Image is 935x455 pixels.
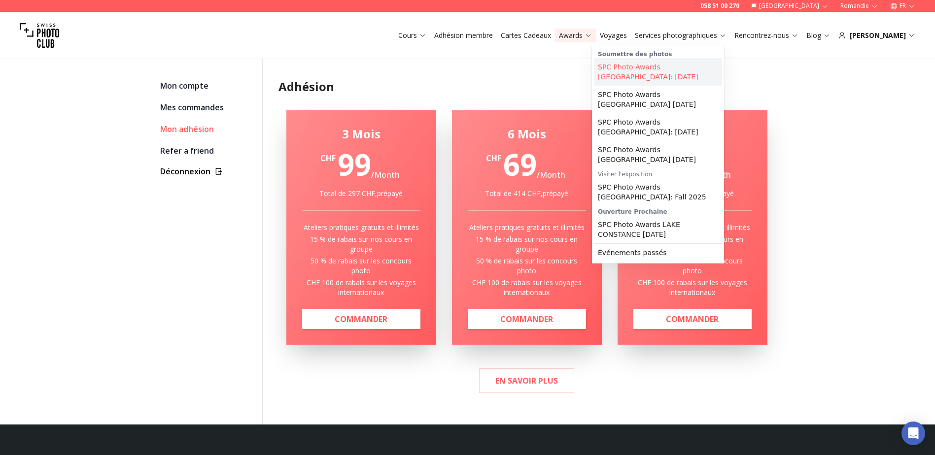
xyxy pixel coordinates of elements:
[394,29,430,42] button: Cours
[594,48,722,58] div: Soumettre des photos
[594,86,722,113] a: SPC Photo Awards [GEOGRAPHIC_DATA] [DATE]
[20,16,59,55] img: Swiss photo club
[635,31,727,40] a: Services photographiques
[468,223,586,232] p: Ateliers pratiques gratuits et illimités
[302,256,420,276] p: 50 % de rabais sur les concours photo
[802,29,834,42] button: Blog
[600,31,627,40] a: Voyages
[302,278,420,297] p: CHF 100 de rabais sur les voyages internationaux
[398,31,426,40] a: Cours
[430,29,497,42] button: Adhésion membre
[559,31,592,40] a: Awards
[594,168,722,178] div: Visiter l'exposition
[468,234,586,254] p: 15 % de rabais sur nos cours en groupe
[302,126,420,142] div: 3 Mois
[479,368,574,393] a: EN SAVOIR PLUS
[302,223,420,232] p: Ateliers pratiques gratuits et illimités
[555,29,596,42] button: Awards
[501,31,551,40] a: Cartes Cadeaux
[497,29,555,42] button: Cartes Cadeaux
[503,144,537,185] span: 69
[468,309,586,329] a: COMMANDER
[160,79,254,93] a: Mon compte
[594,113,722,141] a: SPC Photo Awards [GEOGRAPHIC_DATA]: [DATE]
[468,126,586,142] div: 6 Mois
[468,256,586,276] p: 50 % de rabais sur les concours photo
[594,216,722,243] a: SPC Photo Awards LAKE CONSTANCE [DATE]
[838,31,915,40] div: [PERSON_NAME]
[700,2,739,10] a: 058 51 00 270
[278,79,775,95] h1: Adhésion
[633,309,752,329] a: COMMANDER
[596,29,631,42] button: Voyages
[594,178,722,206] a: SPC Photo Awards [GEOGRAPHIC_DATA]: Fall 2025
[468,189,586,198] div: Total de 414 CHF , prépayé
[594,206,722,216] div: Ouverture Prochaine
[901,422,925,445] div: Open Intercom Messenger
[160,100,254,114] a: Mes commandes
[500,314,553,325] b: COMMANDER
[160,165,254,177] button: Déconnexion
[730,29,802,42] button: Rencontrez-nous
[495,375,558,387] b: EN SAVOIR PLUS
[160,144,254,158] a: Refer a friend
[302,309,420,329] a: COMMANDER
[338,144,371,185] span: 99
[594,244,722,261] a: Événements passés
[335,314,387,325] b: COMMANDER
[302,234,420,254] p: 15 % de rabais sur nos cours en groupe
[434,31,493,40] a: Adhésion membre
[160,122,254,136] div: Mon adhésion
[734,31,798,40] a: Rencontrez-nous
[633,278,752,297] p: CHF 100 de rabais sur les voyages internationaux
[594,141,722,168] a: SPC Photo Awards [GEOGRAPHIC_DATA] [DATE]
[371,169,400,180] span: / Month
[302,189,420,198] div: Total de 297 CHF , prépayé
[320,152,336,164] span: CHF
[468,278,586,297] p: CHF 100 de rabais sur les voyages internationaux
[633,256,752,276] p: 50 % de rabais sur les concours photo
[631,29,730,42] button: Services photographiques
[537,169,565,180] span: / Month
[486,152,501,164] span: CHF
[666,314,719,325] b: COMMANDER
[806,31,831,40] a: Blog
[594,58,722,86] a: SPC Photo Awards [GEOGRAPHIC_DATA]: [DATE]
